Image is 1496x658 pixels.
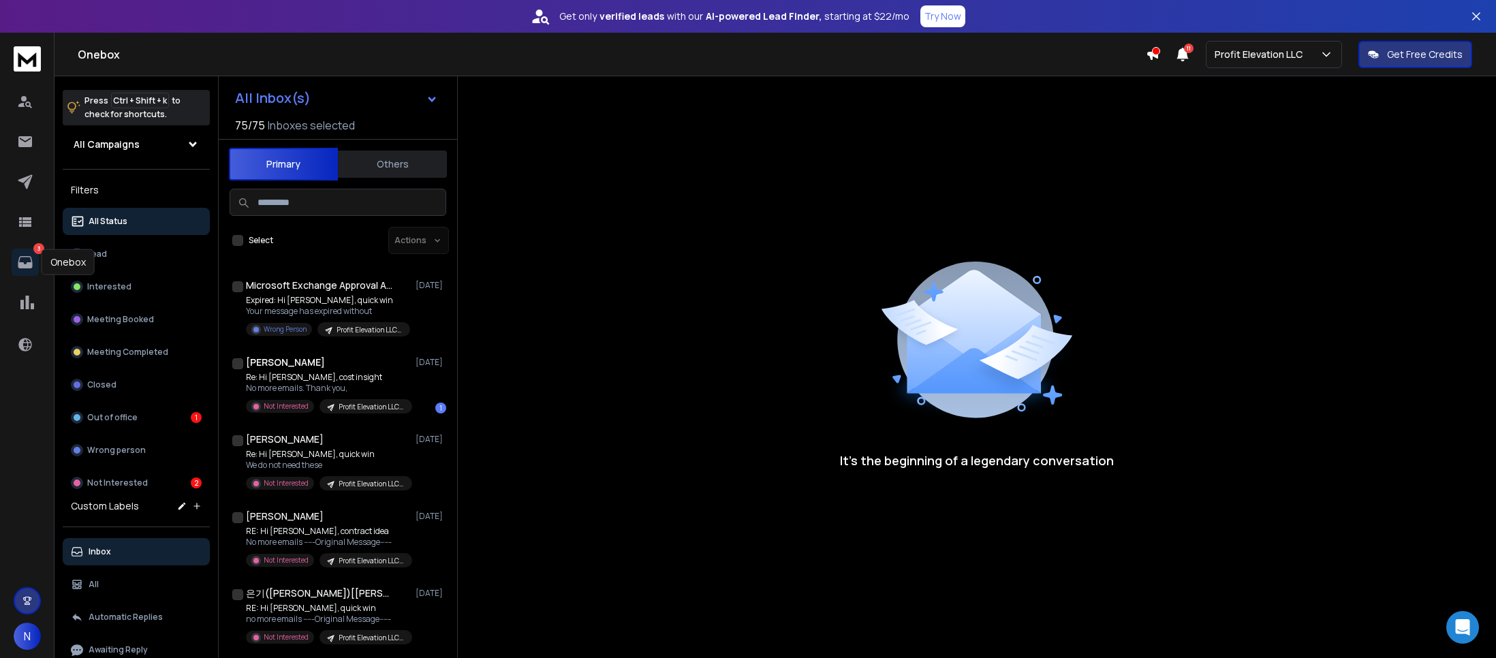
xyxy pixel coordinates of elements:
button: Wrong person [63,437,210,464]
button: Primary [229,148,338,181]
button: Out of office1 [63,404,210,431]
button: N [14,623,41,650]
h1: [PERSON_NAME] [246,356,325,369]
button: Inbox [63,538,210,565]
button: Closed [63,371,210,398]
span: Ctrl + Shift + k [111,93,169,108]
p: [DATE] [416,434,446,445]
div: Onebox [42,249,95,275]
button: Automatic Replies [63,604,210,631]
p: Closed [87,379,116,390]
p: Automatic Replies [89,612,163,623]
p: Inbox [89,546,111,557]
p: Expired: Hi [PERSON_NAME], quick win [246,295,409,306]
p: Awaiting Reply [89,644,148,655]
p: Profit Elevation LLC [1215,48,1308,61]
div: 1 [435,403,446,413]
p: No more emails. Thank you, [246,383,409,394]
p: Re: Hi [PERSON_NAME], cost insight [246,372,409,383]
button: Others [338,149,447,179]
h1: All Campaigns [74,138,140,151]
p: Out of office [87,412,138,423]
p: Wrong Person [264,324,307,334]
p: All Status [89,216,127,227]
h1: Microsoft Exchange Approval Assistant [246,279,396,292]
h3: Filters [63,181,210,200]
button: All [63,571,210,598]
p: [DATE] [416,588,446,599]
h1: All Inbox(s) [235,91,311,105]
div: 1 [191,412,202,423]
p: Profit Elevation LLC | [PERSON_NAME] 8.6k Trucking-Railroad-Transportation [339,556,404,566]
p: [DATE] [416,511,446,522]
p: Press to check for shortcuts. [84,94,181,121]
strong: verified leads [599,10,664,23]
button: Meeting Booked [63,306,210,333]
button: All Inbox(s) [224,84,449,112]
span: 75 / 75 [235,117,265,134]
p: Meeting Booked [87,314,154,325]
p: All [89,579,99,590]
button: Interested [63,273,210,300]
div: 2 [191,477,202,488]
p: Profit Elevation LLC | [PERSON_NAME] 8.6k Trucking-Railroad-Transportation [339,479,404,489]
p: Profit Elevation LLC | [PERSON_NAME] 8.6k Trucking-Railroad-Transportation [339,633,404,643]
img: logo [14,46,41,72]
p: We do not need these [246,460,409,471]
label: Select [249,235,273,246]
button: Lead [63,240,210,268]
p: Not Interested [264,478,309,488]
h1: [PERSON_NAME] [246,433,324,446]
button: Get Free Credits [1358,41,1472,68]
p: 3 [33,243,44,254]
button: All Status [63,208,210,235]
h3: Inboxes selected [268,117,355,134]
p: [DATE] [416,357,446,368]
button: Not Interested2 [63,469,210,497]
p: Not Interested [87,477,148,488]
p: RE: Hi [PERSON_NAME], contract idea [246,526,409,537]
p: RE: Hi [PERSON_NAME], quick win [246,603,409,614]
p: Try Now [924,10,961,23]
p: Interested [87,281,131,292]
h3: Custom Labels [71,499,139,513]
p: Not Interested [264,555,309,565]
p: Profit Elevation LLC | [PERSON_NAME] 8.6k Trucking-Railroad-Transportation [337,325,402,335]
h1: [PERSON_NAME] [246,510,324,523]
button: All Campaigns [63,131,210,158]
p: Not Interested [264,632,309,642]
p: Lead [87,249,107,260]
p: No more emails -----Original Message----- [246,537,409,548]
p: Get Free Credits [1387,48,1463,61]
div: Open Intercom Messenger [1446,611,1479,644]
button: Meeting Completed [63,339,210,366]
p: Wrong person [87,445,146,456]
p: Re: Hi [PERSON_NAME], quick win [246,449,409,460]
p: no more emails -----Original Message----- [246,614,409,625]
a: 3 [12,249,39,276]
p: Get only with our starting at $22/mo [559,10,909,23]
h1: 은기([PERSON_NAME])[[PERSON_NAME]] [246,586,396,600]
span: 11 [1184,44,1194,53]
h1: Onebox [78,46,1146,63]
button: Try Now [920,5,965,27]
p: It’s the beginning of a legendary conversation [840,451,1114,470]
p: [DATE] [416,280,446,291]
p: Not Interested [264,401,309,411]
strong: AI-powered Lead Finder, [706,10,822,23]
p: Meeting Completed [87,347,168,358]
p: Your message has expired without [246,306,409,317]
p: Profit Elevation LLC | [PERSON_NAME] 8.6k Trucking-Railroad-Transportation [339,402,404,412]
